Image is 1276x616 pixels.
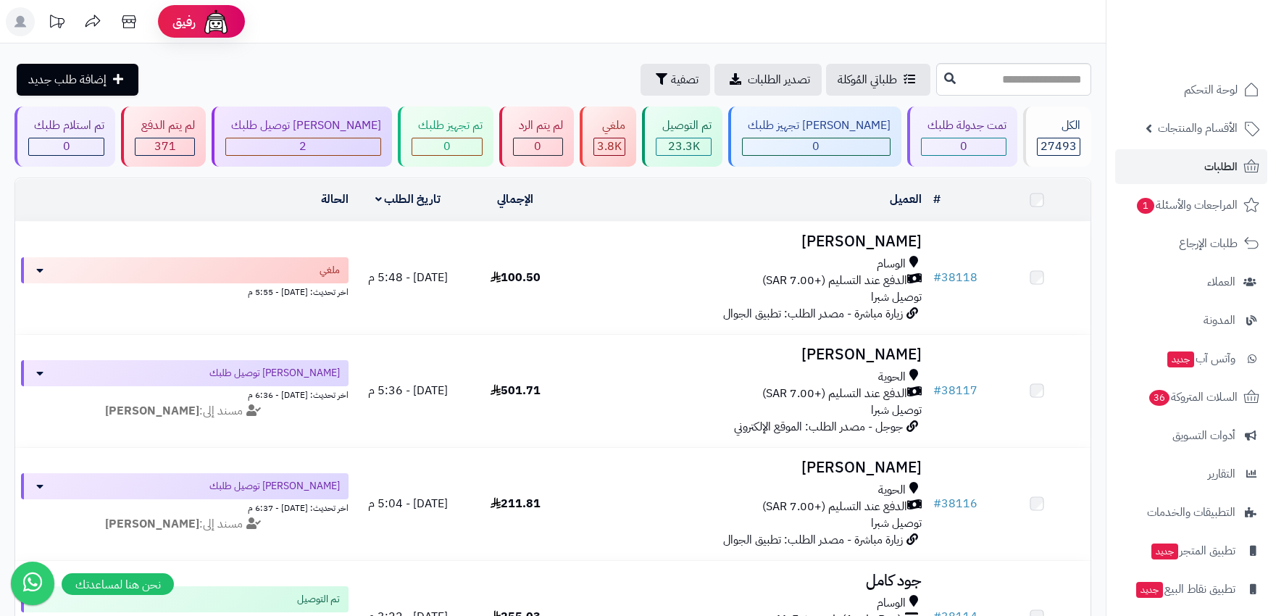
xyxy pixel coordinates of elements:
[1177,19,1262,49] img: logo-2.png
[1148,387,1238,407] span: السلات المتروكة
[1158,118,1238,138] span: الأقسام والمنتجات
[1150,541,1235,561] span: تطبيق المتجر
[534,138,541,155] span: 0
[1037,117,1080,134] div: الكل
[225,117,381,134] div: [PERSON_NAME] توصيل طلبك
[668,138,700,155] span: 23.3K
[28,117,104,134] div: تم استلام طلبك
[575,346,921,363] h3: [PERSON_NAME]
[1115,149,1267,184] a: الطلبات
[714,64,822,96] a: تصدير الطلبات
[960,138,967,155] span: 0
[105,402,199,420] strong: [PERSON_NAME]
[38,7,75,40] a: تحديثات المنصة
[491,269,541,286] span: 100.50
[656,117,711,134] div: تم التوصيل
[1115,380,1267,415] a: السلات المتروكة36
[1115,341,1267,376] a: وآتس آبجديد
[368,269,448,286] span: [DATE] - 5:48 م
[922,138,1005,155] div: 0
[838,71,897,88] span: طلباتي المُوكلة
[1115,457,1267,491] a: التقارير
[368,495,448,512] span: [DATE] - 5:04 م
[320,263,340,278] span: ملغي
[723,305,903,322] span: زيارة مباشرة - مصدر الطلب: تطبيق الجوال
[725,107,904,167] a: [PERSON_NAME] تجهيز طلبك 0
[921,117,1006,134] div: تمت جدولة طلبك
[12,107,118,167] a: تم استلام طلبك 0
[209,366,340,380] span: [PERSON_NAME] توصيل طلبك
[1204,310,1235,330] span: المدونة
[28,71,107,88] span: إضافة طلب جديد
[29,138,104,155] div: 0
[871,401,922,419] span: توصيل شبرا
[10,403,359,420] div: مسند إلى:
[1115,188,1267,222] a: المراجعات والأسئلة1
[577,107,639,167] a: ملغي 3.8K
[723,531,903,549] span: زيارة مباشرة - مصدر الطلب: تطبيق الجوال
[491,495,541,512] span: 211.81
[1204,157,1238,177] span: الطلبات
[1115,418,1267,453] a: أدوات التسويق
[641,64,710,96] button: تصفية
[904,107,1019,167] a: تمت جدولة طلبك 0
[395,107,496,167] a: تم تجهيز طلبك 0
[513,117,563,134] div: لم يتم الرد
[514,138,562,155] div: 0
[1136,582,1163,598] span: جديد
[748,71,810,88] span: تصدير الطلبات
[1115,303,1267,338] a: المدونة
[1115,572,1267,607] a: تطبيق نقاط البيعجديد
[933,495,977,512] a: #38116
[1115,495,1267,530] a: التطبيقات والخدمات
[1041,138,1077,155] span: 27493
[639,107,725,167] a: تم التوصيل 23.3K
[933,495,941,512] span: #
[871,288,922,306] span: توصيل شبرا
[594,138,625,155] div: 3823
[575,233,921,250] h3: [PERSON_NAME]
[1020,107,1094,167] a: الكل27493
[299,138,307,155] span: 2
[933,382,941,399] span: #
[871,515,922,532] span: توصيل شبرا
[877,256,906,272] span: الوسام
[1151,544,1178,559] span: جديد
[878,369,906,386] span: الحوية
[368,382,448,399] span: [DATE] - 5:36 م
[443,138,451,155] span: 0
[1179,233,1238,254] span: طلبات الإرجاع
[1184,80,1238,100] span: لوحة التحكم
[1172,425,1235,446] span: أدوات التسويق
[933,269,977,286] a: #38118
[933,191,941,208] a: #
[135,138,193,155] div: 371
[656,138,710,155] div: 23297
[1166,349,1235,369] span: وآتس آب
[105,515,199,533] strong: [PERSON_NAME]
[890,191,922,208] a: العميل
[671,71,699,88] span: تصفية
[172,13,196,30] span: رفيق
[1135,195,1238,215] span: المراجعات والأسئلة
[21,499,349,515] div: اخر تحديث: [DATE] - 6:37 م
[762,386,907,402] span: الدفع عند التسليم (+7.00 SAR)
[135,117,194,134] div: لم يتم الدفع
[321,191,349,208] a: الحالة
[10,516,359,533] div: مسند إلى:
[1135,579,1235,599] span: تطبيق نقاط البيع
[491,382,541,399] span: 501.71
[1115,72,1267,107] a: لوحة التحكم
[412,138,481,155] div: 0
[21,386,349,401] div: اخر تحديث: [DATE] - 6:36 م
[742,117,891,134] div: [PERSON_NAME] تجهيز طلبك
[597,138,622,155] span: 3.8K
[826,64,930,96] a: طلباتي المُوكلة
[1167,351,1194,367] span: جديد
[1136,197,1155,215] span: 1
[209,479,340,494] span: [PERSON_NAME] توصيل طلبك
[118,107,208,167] a: لم يتم الدفع 371
[1148,389,1170,407] span: 36
[21,283,349,299] div: اخر تحديث: [DATE] - 5:55 م
[154,138,176,155] span: 371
